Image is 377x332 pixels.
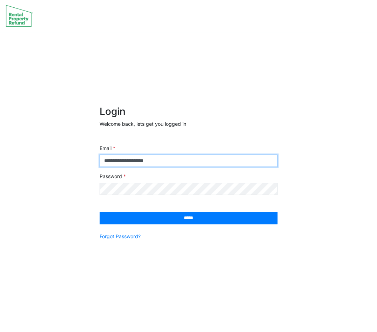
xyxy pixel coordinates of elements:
img: spp logo [6,5,33,27]
label: Password [100,172,126,180]
a: Forgot Password? [100,233,141,240]
p: Welcome back, lets get you logged in [100,120,278,128]
label: Email [100,144,115,152]
h2: Login [100,106,278,118]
